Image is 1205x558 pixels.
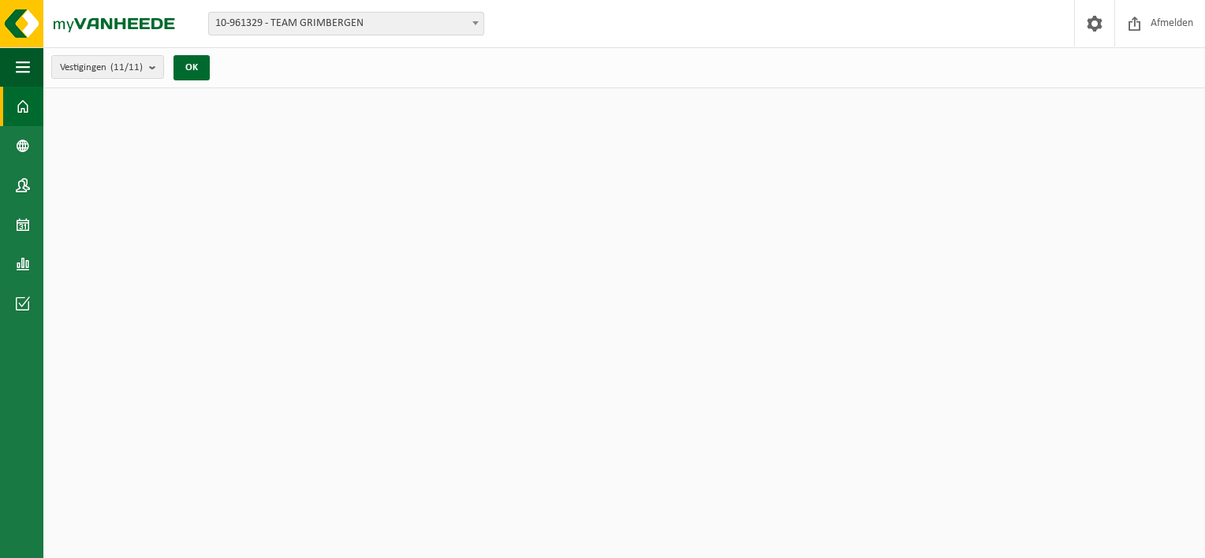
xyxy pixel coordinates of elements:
button: Vestigingen(11/11) [51,55,164,79]
span: 10-961329 - TEAM GRIMBERGEN [209,13,483,35]
span: 10-961329 - TEAM GRIMBERGEN [208,12,484,35]
count: (11/11) [110,62,143,73]
button: OK [173,55,210,80]
span: Vestigingen [60,56,143,80]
